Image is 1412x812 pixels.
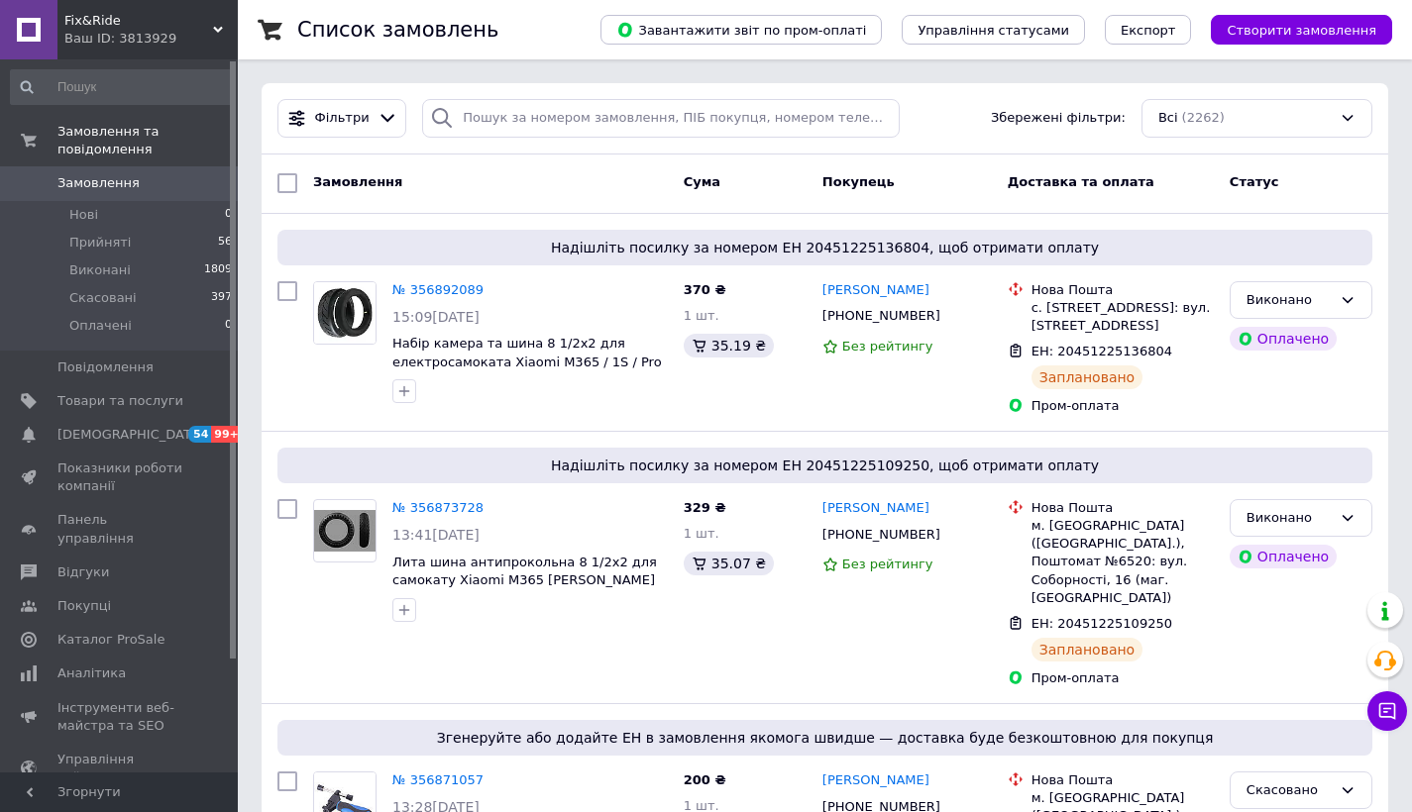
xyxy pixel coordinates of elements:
span: 200 ₴ [684,772,726,787]
span: Згенеруйте або додайте ЕН в замовлення якомога швидше — доставка буде безкоштовною для покупця [285,728,1364,748]
a: Фото товару [313,499,377,562]
span: Збережені фільтри: [991,109,1126,128]
div: Ваш ID: 3813929 [64,30,238,48]
span: Відгуки [57,563,109,581]
button: Чат з покупцем [1367,691,1407,731]
span: Статус [1230,174,1279,189]
a: № 356892089 [392,282,484,297]
span: 13:41[DATE] [392,527,480,543]
a: Створити замовлення [1191,22,1392,37]
span: Показники роботи компанії [57,459,183,495]
span: Без рейтингу [842,339,933,354]
span: Каталог ProSale [57,631,164,649]
div: м. [GEOGRAPHIC_DATA] ([GEOGRAPHIC_DATA].), Поштомат №6520: вул. Соборності, 16 (маг. [GEOGRAPHIC_... [1032,517,1214,607]
a: [PERSON_NAME] [822,499,929,518]
span: Повідомлення [57,358,154,376]
span: ЕН: 20451225136804 [1032,344,1172,358]
div: Виконано [1247,508,1332,529]
span: 0 [225,206,232,224]
span: Надішліть посилку за номером ЕН 20451225109250, щоб отримати оплату [285,456,1364,475]
span: (2262) [1182,110,1225,125]
img: Фото товару [314,510,376,552]
span: Fix&Ride [64,12,213,30]
div: Заплановано [1032,365,1143,389]
a: [PERSON_NAME] [822,281,929,300]
span: Завантажити звіт по пром-оплаті [616,21,866,39]
div: Оплачено [1230,327,1337,351]
span: Товари та послуги [57,392,183,410]
span: Скасовані [69,289,137,307]
button: Управління статусами [902,15,1085,45]
span: 1809 [204,261,232,279]
h1: Список замовлень [297,18,498,42]
button: Експорт [1105,15,1192,45]
span: Нові [69,206,98,224]
div: Оплачено [1230,545,1337,568]
div: [PHONE_NUMBER] [818,303,944,329]
span: 1 шт. [684,526,719,541]
span: Доставка та оплата [1008,174,1154,189]
span: 56 [218,234,232,252]
span: 0 [225,317,232,335]
div: Нова Пошта [1032,771,1214,789]
span: Покупці [57,597,111,615]
div: Скасовано [1247,780,1332,801]
span: Замовлення [313,174,402,189]
span: Управління статусами [918,23,1069,38]
div: Пром-оплата [1032,669,1214,687]
span: Надішліть посилку за номером ЕН 20451225136804, щоб отримати оплату [285,238,1364,257]
div: Заплановано [1032,638,1143,661]
div: Нова Пошта [1032,281,1214,299]
span: Замовлення [57,174,140,192]
span: ЕН: 20451225109250 [1032,616,1172,631]
span: 397 [211,289,232,307]
div: Нова Пошта [1032,499,1214,517]
span: Створити замовлення [1227,23,1376,38]
span: Покупець [822,174,895,189]
a: № 356873728 [392,500,484,515]
a: Лита шина антипрокольна 8 1/2x2 для самокату Xiaomi М365 [PERSON_NAME] Kugoo M365 [392,555,657,606]
span: [DEMOGRAPHIC_DATA] [57,426,204,444]
div: 35.07 ₴ [684,552,774,575]
span: Всі [1158,109,1178,128]
span: Замовлення та повідомлення [57,123,238,158]
span: 1 шт. [684,308,719,323]
img: Фото товару [314,282,376,344]
span: 54 [188,426,211,443]
a: Фото товару [313,281,377,345]
div: Пром-оплата [1032,397,1214,415]
span: 99+ [211,426,244,443]
span: Фільтри [315,109,370,128]
span: Прийняті [69,234,131,252]
a: № 356871057 [392,772,484,787]
span: Управління сайтом [57,751,183,786]
div: [PHONE_NUMBER] [818,522,944,548]
span: Експорт [1121,23,1176,38]
input: Пошук за номером замовлення, ПІБ покупця, номером телефону, Email, номером накладної [422,99,900,138]
span: 15:09[DATE] [392,309,480,325]
span: Панель управління [57,511,183,547]
button: Завантажити звіт по пром-оплаті [600,15,882,45]
span: Без рейтингу [842,557,933,571]
a: Набір камера та шина 8 1/2х2 для електросамоката Xiaomi M365 / 1S / Pro / Pro2 [392,336,662,387]
div: 35.19 ₴ [684,334,774,357]
span: Аналітика [57,664,126,682]
a: [PERSON_NAME] [822,771,929,790]
span: Оплачені [69,317,132,335]
span: Cума [684,174,720,189]
span: 370 ₴ [684,282,726,297]
input: Пошук [10,69,234,105]
span: Виконані [69,261,131,279]
button: Створити замовлення [1211,15,1392,45]
span: 329 ₴ [684,500,726,515]
span: Інструменти веб-майстра та SEO [57,699,183,735]
div: с. [STREET_ADDRESS]: вул. [STREET_ADDRESS] [1032,299,1214,335]
div: Виконано [1247,290,1332,311]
